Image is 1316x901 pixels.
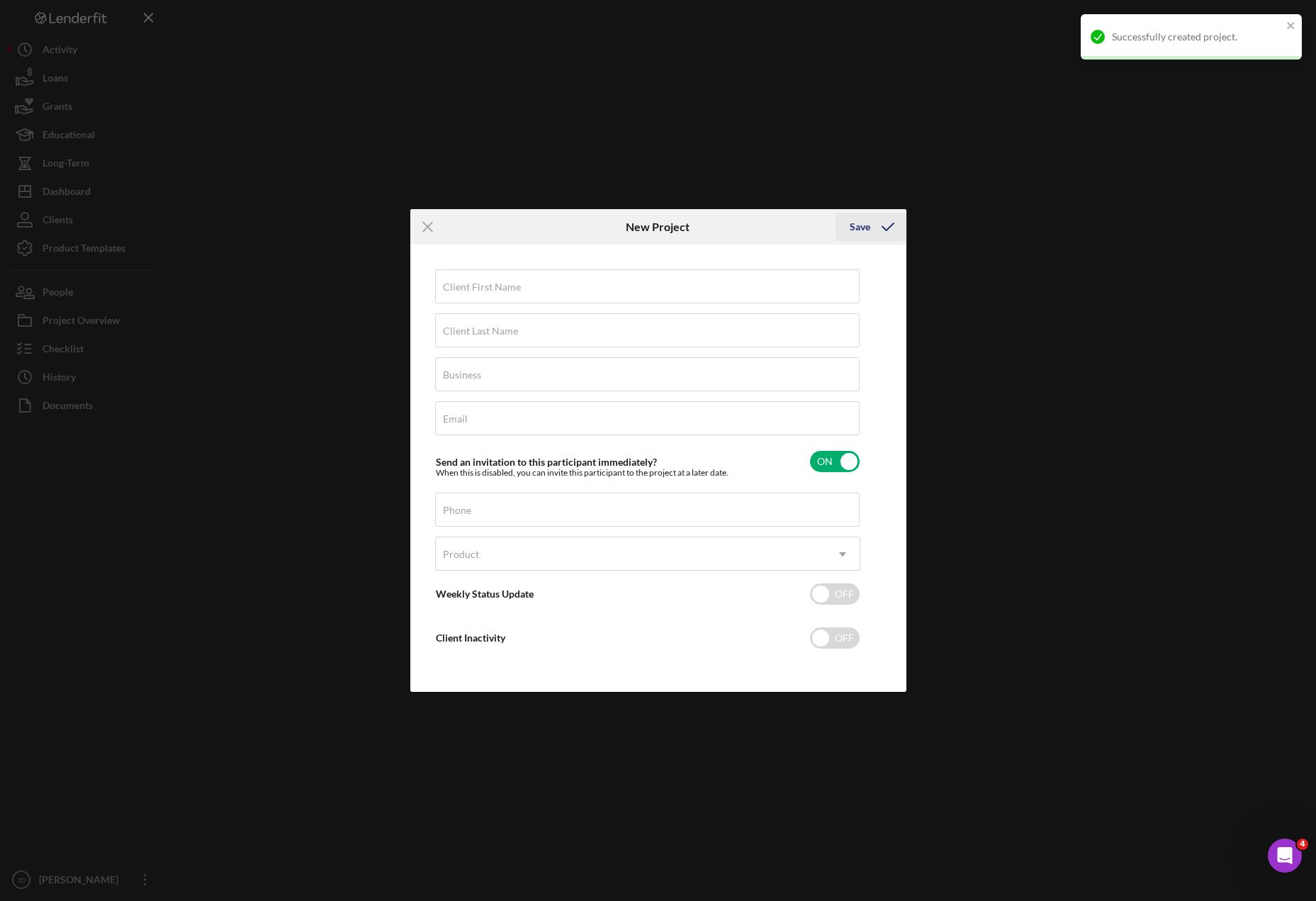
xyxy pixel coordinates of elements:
button: Save [836,213,906,241]
label: Business [443,369,481,381]
div: Save [850,213,870,241]
label: Client Last Name [443,325,518,337]
label: Send an invitation to this participant immediately? [436,456,657,468]
div: When this is disabled, you can invite this participant to the project at a later date. [436,468,729,478]
div: Successfully created project. [1112,31,1282,43]
span: 4 [1297,839,1308,850]
iframe: Intercom live chat [1268,839,1302,873]
label: Phone [443,505,471,516]
button: close [1286,20,1296,33]
h6: New Project [626,220,690,233]
label: Email [443,413,468,425]
label: Client First Name [443,281,521,293]
label: Weekly Status Update [436,588,534,600]
div: Product [443,549,479,560]
label: Client Inactivity [436,632,505,644]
